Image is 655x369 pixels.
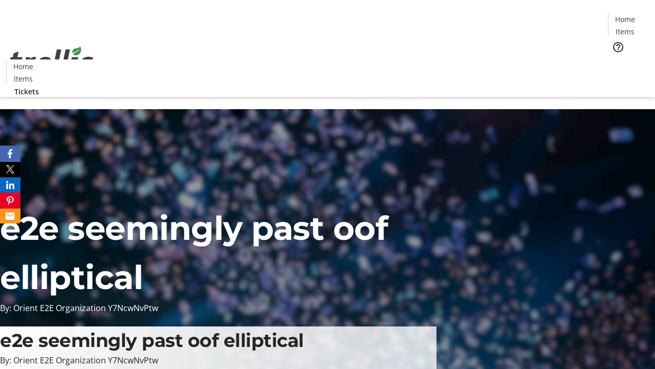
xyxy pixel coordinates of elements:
a: Items [608,26,641,37]
span: Tickets [616,59,641,70]
img: Orient E2E Organization Y7NcwNvPtw's Logo [6,35,97,87]
a: Tickets [608,59,649,70]
a: Items [7,73,39,84]
span: Home [13,61,33,72]
a: Tickets [6,86,47,97]
a: Home [608,14,641,25]
button: Help [608,37,628,57]
span: Items [616,26,635,37]
span: Home [615,14,635,25]
span: Items [14,73,33,84]
a: Home [7,61,39,72]
span: Tickets [14,86,39,97]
